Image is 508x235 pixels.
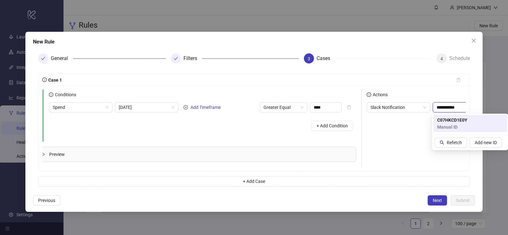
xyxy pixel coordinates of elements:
button: delete [342,102,356,112]
div: New Rule [33,38,475,46]
span: + Add Condition [317,123,348,128]
div: C07HKCD1E0Y [433,115,507,132]
span: Refetch [447,140,462,145]
span: info-circle [42,77,47,82]
span: collapsed [42,152,45,156]
button: Next [428,195,447,205]
span: info-circle [49,92,53,97]
button: Add new ID [470,138,502,148]
button: Close [469,36,479,46]
button: Submit [451,195,475,205]
span: plus-circle [184,105,188,110]
span: Today [119,103,175,112]
span: Add new ID [475,140,497,145]
div: General [51,53,73,64]
span: close [471,38,476,43]
button: delete [451,75,466,85]
button: Add Timeframe [181,104,223,111]
span: check [41,56,45,61]
button: Previous [33,195,60,205]
span: check [174,56,178,61]
span: + Add Case [243,179,265,184]
span: Preview [49,151,351,158]
div: Schedule [449,53,470,64]
span: info-circle [367,92,371,97]
div: Preview [37,147,356,162]
span: search [440,140,444,145]
button: + Add Case [38,176,470,186]
span: Greater Equal [264,103,304,112]
button: + Add Condition [311,121,353,131]
span: Spend [53,103,109,112]
span: Previous [38,198,55,203]
span: Case 1 [47,77,62,83]
div: Cases [317,53,335,64]
span: Actions [371,92,388,97]
span: Manual ID [437,124,467,131]
span: Conditions [53,92,76,97]
span: Next [433,198,442,203]
span: 3 [308,56,310,61]
span: 4 [440,56,443,61]
span: C07HKCD1E0Y [437,117,467,124]
button: Refetch [435,138,467,148]
div: Filters [184,53,202,64]
span: Slack Notification [371,103,426,112]
span: Add Timeframe [190,105,221,110]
